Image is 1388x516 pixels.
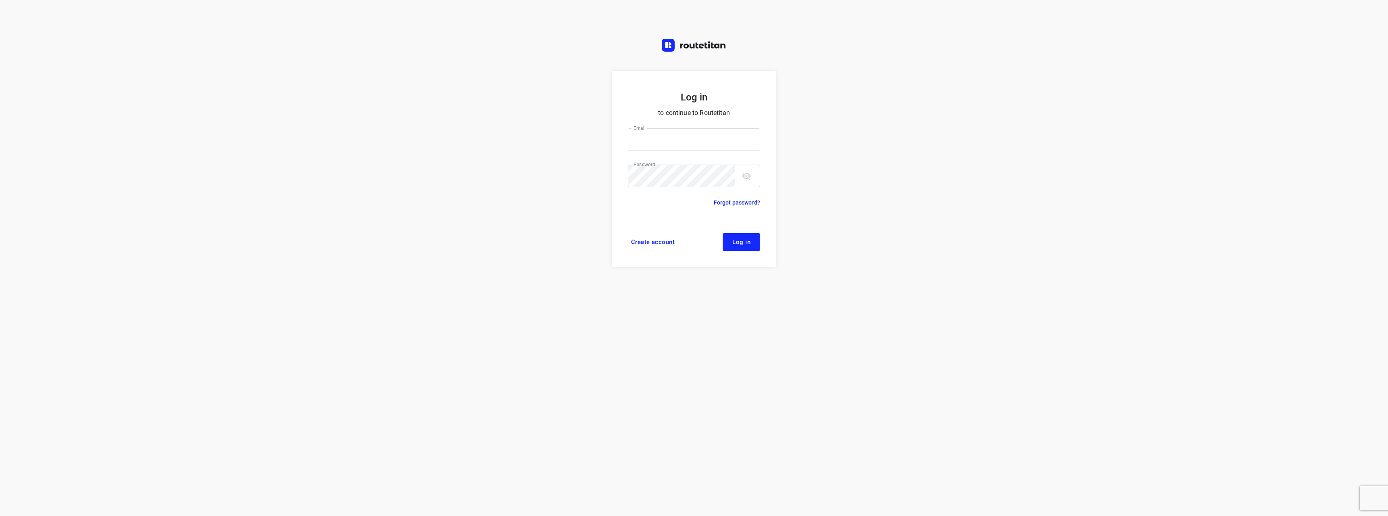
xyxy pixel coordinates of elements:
[628,107,760,119] p: to continue to Routetitan
[631,239,675,245] span: Create account
[628,233,678,251] a: Create account
[662,39,726,52] img: Routetitan
[628,90,760,104] h5: Log in
[714,198,760,207] a: Forgot password?
[662,39,726,54] a: Routetitan
[723,233,760,251] button: Log in
[732,239,750,245] span: Log in
[738,168,755,184] button: toggle password visibility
